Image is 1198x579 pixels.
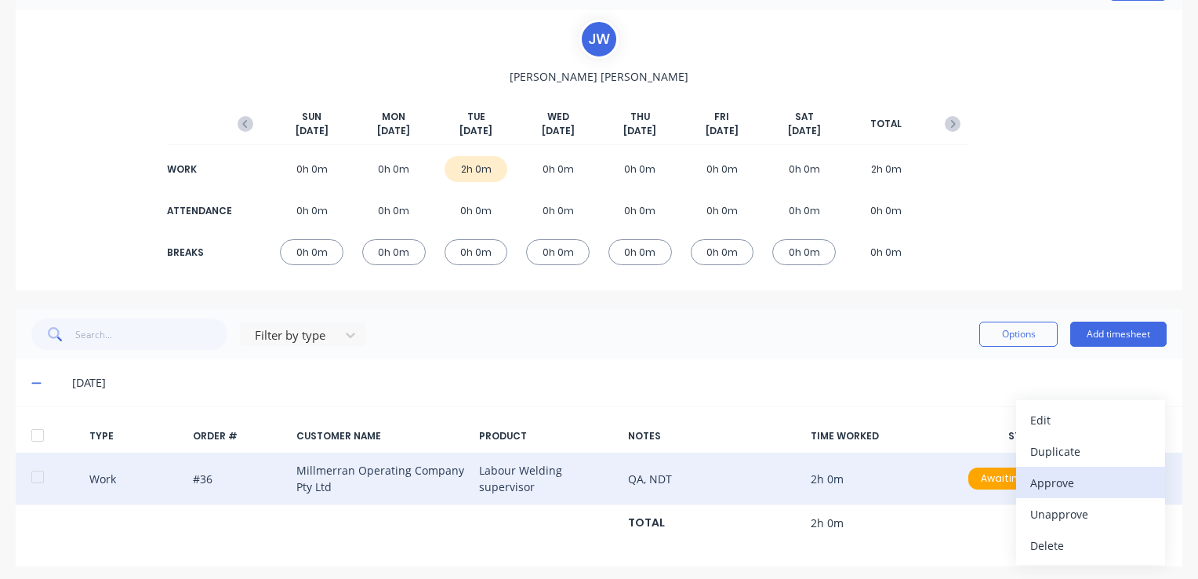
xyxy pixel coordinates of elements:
div: 0h 0m [280,156,343,182]
div: BREAKS [167,246,230,260]
div: WORK [167,162,230,177]
div: CUSTOMER NAME [296,429,466,443]
div: TIME WORKED [811,429,947,443]
span: [DATE] [377,124,410,138]
span: [DATE] [623,124,656,138]
div: 0h 0m [608,156,672,182]
span: [PERSON_NAME] [PERSON_NAME] [510,68,688,85]
span: TOTAL [870,117,902,131]
span: SUN [302,110,321,124]
span: THU [630,110,650,124]
span: [DATE] [459,124,492,138]
div: Unapprove [1030,503,1151,526]
div: 0h 0m [691,239,754,265]
span: TUE [467,110,485,124]
span: MON [382,110,405,124]
span: WED [547,110,569,124]
div: 2h 0m [855,156,918,182]
div: 0h 0m [772,198,836,224]
div: 0h 0m [608,198,672,224]
div: Delete [1030,534,1151,557]
div: 0h 0m [280,198,343,224]
div: TYPE [89,429,180,443]
div: J W [579,20,619,59]
span: FRI [714,110,729,124]
div: PRODUCT [479,429,615,443]
div: 0h 0m [526,239,590,265]
input: Search... [75,319,228,350]
div: 0h 0m [362,156,426,182]
div: 0h 0m [445,198,508,224]
span: SAT [795,110,814,124]
div: 0h 0m [772,239,836,265]
div: 0h 0m [362,198,426,224]
span: [DATE] [788,124,821,138]
span: [DATE] [296,124,329,138]
div: STATUS [959,429,1095,443]
span: [DATE] [542,124,575,138]
div: ORDER # [193,429,284,443]
div: 0h 0m [280,239,343,265]
div: Edit [1030,409,1151,432]
div: NOTES [628,429,798,443]
div: 0h 0m [855,239,918,265]
div: [DATE] [72,374,1167,391]
div: Awaiting Approval [968,468,1086,490]
div: 0h 0m [526,198,590,224]
div: ATTENDANCE [167,204,230,218]
button: Add timesheet [1070,322,1167,347]
div: 0h 0m [691,198,754,224]
div: 0h 0m [445,239,508,265]
span: [DATE] [706,124,739,138]
div: 0h 0m [526,156,590,182]
div: 0h 0m [608,239,672,265]
div: 0h 0m [772,156,836,182]
div: Duplicate [1030,440,1151,463]
div: Approve [1030,472,1151,494]
div: 2h 0m [445,156,508,182]
div: 0h 0m [855,198,918,224]
div: 0h 0m [691,156,754,182]
div: 0h 0m [362,239,426,265]
button: Options [979,322,1058,347]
